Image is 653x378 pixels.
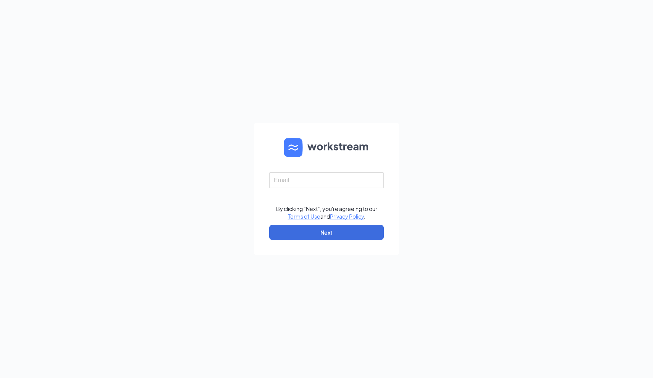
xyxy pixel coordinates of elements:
input: Email [269,172,384,188]
button: Next [269,225,384,240]
img: WS logo and Workstream text [284,138,369,157]
div: By clicking "Next", you're agreeing to our and . [276,205,377,220]
a: Privacy Policy [330,213,364,220]
a: Terms of Use [288,213,320,220]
